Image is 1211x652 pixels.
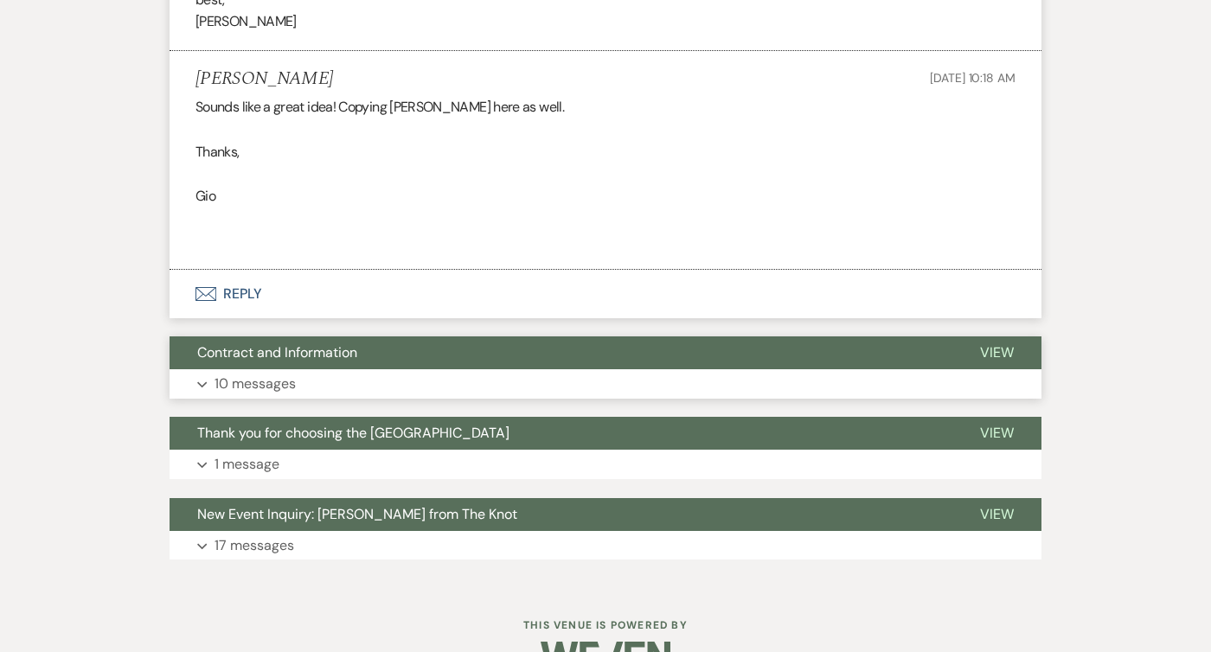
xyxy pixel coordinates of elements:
[980,343,1014,361] span: View
[195,96,1016,251] div: Sounds like a great idea! Copying [PERSON_NAME] here as well. Thanks, Gio
[197,505,517,523] span: New Event Inquiry: [PERSON_NAME] from The Knot
[170,417,952,450] button: Thank you for choosing the [GEOGRAPHIC_DATA]
[215,453,279,476] p: 1 message
[197,343,357,361] span: Contract and Information
[170,336,952,369] button: Contract and Information
[952,336,1041,369] button: View
[215,373,296,395] p: 10 messages
[195,68,333,90] h5: [PERSON_NAME]
[930,70,1016,86] span: [DATE] 10:18 AM
[170,531,1041,560] button: 17 messages
[980,424,1014,442] span: View
[952,417,1041,450] button: View
[170,369,1041,399] button: 10 messages
[170,270,1041,318] button: Reply
[952,498,1041,531] button: View
[980,505,1014,523] span: View
[197,424,509,442] span: Thank you for choosing the [GEOGRAPHIC_DATA]
[215,534,294,557] p: 17 messages
[195,10,1016,33] p: [PERSON_NAME]
[170,498,952,531] button: New Event Inquiry: [PERSON_NAME] from The Knot
[170,450,1041,479] button: 1 message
